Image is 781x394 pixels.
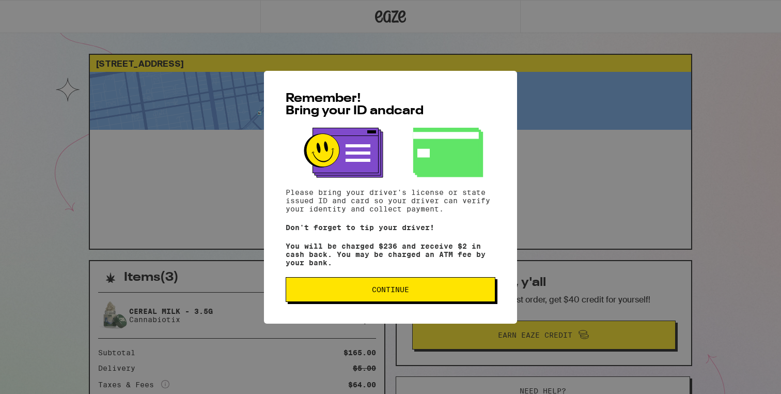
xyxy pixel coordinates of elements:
button: Continue [286,277,495,302]
p: Don't forget to tip your driver! [286,223,495,232]
p: You will be charged $236 and receive $2 in cash back. You may be charged an ATM fee by your bank. [286,242,495,267]
span: Continue [372,286,409,293]
p: Please bring your driver's license or state issued ID and card so your driver can verify your ide... [286,188,495,213]
span: Remember! Bring your ID and card [286,93,424,117]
